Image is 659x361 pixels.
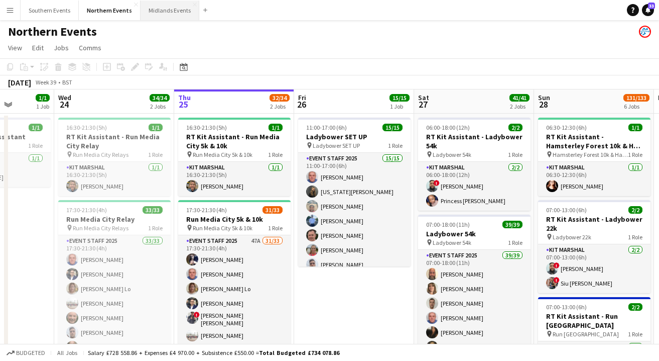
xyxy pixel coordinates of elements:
[29,124,43,131] span: 1/1
[546,124,587,131] span: 06:30-12:30 (6h)
[509,94,530,102] span: 41/41
[628,151,642,158] span: 1 Role
[268,151,283,158] span: 1 Role
[306,124,347,131] span: 11:00-17:00 (6h)
[553,151,628,158] span: Hamsterley Forest 10k & Half Marathon
[298,118,411,266] app-job-card: 11:00-17:00 (6h)15/15Ladybower SET UP Ladybower SET UP1 RoleEvent Staff 202515/1511:00-17:00 (6h)...
[141,1,199,20] button: Midlands Events
[16,349,45,356] span: Budgeted
[178,93,191,102] span: Thu
[537,99,550,110] span: 28
[178,215,291,224] h3: Run Media City 5k & 10k
[73,224,128,232] span: Run Media City Relays
[538,118,650,196] app-job-card: 06:30-12:30 (6h)1/1RT Kit Assistant - Hamsterley Forest 10k & Half Marathon Hamsterley Forest 10k...
[75,41,105,54] a: Comms
[508,124,522,131] span: 2/2
[58,215,171,224] h3: Run Media City Relay
[58,118,171,196] div: 16:30-21:30 (5h)1/1RT Kit Assistant - Run Media City Relay Run Media City Relays1 RoleKit Marshal...
[5,347,47,358] button: Budgeted
[538,93,550,102] span: Sun
[639,26,651,38] app-user-avatar: RunThrough Events
[417,99,429,110] span: 27
[73,151,128,158] span: Run Media City Relays
[538,215,650,233] h3: RT Kit Assistant - Ladybower 22k
[628,303,642,311] span: 2/2
[58,132,171,150] h3: RT Kit Assistant - Run Media City Relay
[554,262,560,268] span: !
[33,78,58,86] span: Week 39
[66,206,107,214] span: 17:30-21:30 (4h)
[8,24,97,39] h1: Northern Events
[270,94,290,102] span: 32/34
[186,206,227,214] span: 17:30-21:30 (4h)
[148,224,163,232] span: 1 Role
[538,244,650,293] app-card-role: Kit Marshal2/207:00-13:00 (6h)![PERSON_NAME]!Siu [PERSON_NAME]
[178,132,291,150] h3: RT Kit Assistant - Run Media City 5k & 10k
[28,142,43,149] span: 1 Role
[79,1,141,20] button: Northern Events
[538,200,650,293] app-job-card: 07:00-13:00 (6h)2/2RT Kit Assistant - Ladybower 22k Ladybower 22k1 RoleKit Marshal2/207:00-13:00 ...
[388,142,403,149] span: 1 Role
[538,312,650,330] h3: RT Kit Assistant - Run [GEOGRAPHIC_DATA]
[259,349,339,356] span: Total Budgeted £734 078.86
[270,103,289,110] div: 2 Jobs
[298,93,306,102] span: Fri
[624,103,649,110] div: 6 Jobs
[538,132,650,150] h3: RT Kit Assistant - Hamsterley Forest 10k & Half Marathon
[418,132,531,150] h3: RT Kit Assistant - Ladybower 54k
[382,124,403,131] span: 15/15
[58,200,171,349] app-job-card: 17:30-21:30 (4h)33/33Run Media City Relay Run Media City Relays1 RoleEvent Staff 202533/3317:30-2...
[55,349,79,356] span: All jobs
[313,142,360,149] span: Ladybower SET UP
[418,93,429,102] span: Sat
[193,151,252,158] span: Run Media City 5k & 10k
[54,43,69,52] span: Jobs
[508,151,522,158] span: 1 Role
[178,200,291,349] app-job-card: 17:30-21:30 (4h)31/33Run Media City 5k & 10k Run Media City 5k & 10k1 RoleEvent Staff 202547A31/3...
[148,151,163,158] span: 1 Role
[553,330,619,338] span: Run [GEOGRAPHIC_DATA]
[298,132,411,141] h3: Ladybower SET UP
[426,221,470,228] span: 07:00-18:00 (11h)
[628,233,642,241] span: 1 Role
[143,206,163,214] span: 33/33
[8,43,22,52] span: View
[186,124,227,131] span: 16:30-21:30 (5h)
[79,43,101,52] span: Comms
[150,103,169,110] div: 2 Jobs
[21,1,79,20] button: Southern Events
[390,103,409,110] div: 1 Job
[36,94,50,102] span: 1/1
[418,162,531,211] app-card-role: Kit Marshal2/206:00-18:00 (12h)![PERSON_NAME]Princess [PERSON_NAME]
[88,349,339,356] div: Salary £728 558.86 + Expenses £4 970.00 + Subsistence £550.00 =
[57,99,71,110] span: 24
[623,94,649,102] span: 131/133
[546,206,587,214] span: 07:00-13:00 (6h)
[178,118,291,196] app-job-card: 16:30-21:30 (5h)1/1RT Kit Assistant - Run Media City 5k & 10k Run Media City 5k & 10k1 RoleKit Ma...
[538,162,650,196] app-card-role: Kit Marshal1/106:30-12:30 (6h)[PERSON_NAME]
[628,330,642,338] span: 1 Role
[426,124,470,131] span: 06:00-18:00 (12h)
[628,206,642,214] span: 2/2
[193,224,252,232] span: Run Media City 5k & 10k
[32,43,44,52] span: Edit
[66,124,107,131] span: 16:30-21:30 (5h)
[58,93,71,102] span: Wed
[4,41,26,54] a: View
[648,3,655,9] span: 33
[628,124,642,131] span: 1/1
[553,233,591,241] span: Ladybower 22k
[502,221,522,228] span: 39/39
[36,103,49,110] div: 1 Job
[546,303,587,311] span: 07:00-13:00 (6h)
[418,229,531,238] h3: Ladybower 54k
[262,206,283,214] span: 31/33
[508,239,522,246] span: 1 Role
[269,124,283,131] span: 1/1
[194,312,200,318] span: !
